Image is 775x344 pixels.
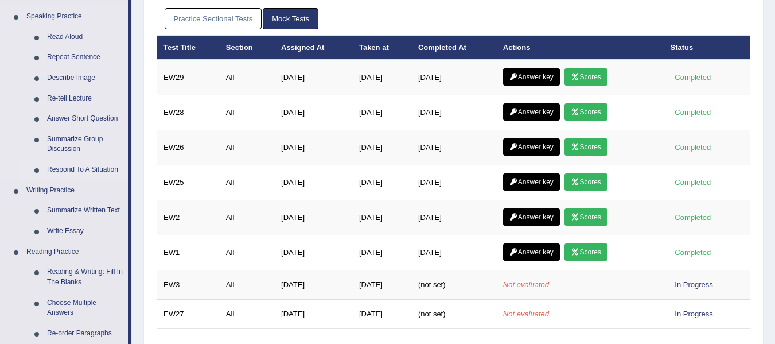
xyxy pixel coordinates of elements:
[671,71,715,83] div: Completed
[275,95,353,130] td: [DATE]
[275,270,353,300] td: [DATE]
[564,68,607,86] a: Scores
[353,36,412,60] th: Taken at
[275,200,353,235] td: [DATE]
[220,235,275,270] td: All
[664,36,750,60] th: Status
[503,280,549,289] em: Not evaluated
[671,211,715,223] div: Completed
[503,138,560,156] a: Answer key
[220,60,275,95] td: All
[353,270,412,300] td: [DATE]
[564,138,607,156] a: Scores
[564,173,607,191] a: Scores
[353,200,412,235] td: [DATE]
[157,130,220,165] td: EW26
[42,68,128,88] a: Describe Image
[671,308,718,320] div: In Progress
[220,36,275,60] th: Section
[157,270,220,300] td: EW3
[412,36,497,60] th: Completed At
[412,235,497,270] td: [DATE]
[275,130,353,165] td: [DATE]
[220,95,275,130] td: All
[412,130,497,165] td: [DATE]
[275,300,353,329] td: [DATE]
[157,36,220,60] th: Test Title
[42,27,128,48] a: Read Aloud
[353,235,412,270] td: [DATE]
[353,165,412,200] td: [DATE]
[21,180,128,201] a: Writing Practice
[157,165,220,200] td: EW25
[412,95,497,130] td: [DATE]
[42,323,128,344] a: Re-order Paragraphs
[353,95,412,130] td: [DATE]
[671,246,715,258] div: Completed
[42,200,128,221] a: Summarize Written Text
[503,173,560,191] a: Answer key
[671,106,715,118] div: Completed
[671,176,715,188] div: Completed
[165,8,262,29] a: Practice Sectional Tests
[157,235,220,270] td: EW1
[42,221,128,242] a: Write Essay
[275,165,353,200] td: [DATE]
[564,208,607,226] a: Scores
[157,200,220,235] td: EW2
[220,165,275,200] td: All
[42,47,128,68] a: Repeat Sentence
[21,242,128,262] a: Reading Practice
[503,103,560,121] a: Answer key
[42,293,128,323] a: Choose Multiple Answers
[412,165,497,200] td: [DATE]
[671,279,718,291] div: In Progress
[564,243,607,261] a: Scores
[412,200,497,235] td: [DATE]
[503,208,560,226] a: Answer key
[503,310,549,318] em: Not evaluated
[42,109,128,129] a: Answer Short Question
[418,280,446,289] span: (not set)
[42,262,128,292] a: Reading & Writing: Fill In The Blanks
[671,141,715,153] div: Completed
[503,68,560,86] a: Answer key
[275,235,353,270] td: [DATE]
[157,60,220,95] td: EW29
[42,160,128,180] a: Respond To A Situation
[220,300,275,329] td: All
[564,103,607,121] a: Scores
[157,95,220,130] td: EW28
[353,300,412,329] td: [DATE]
[157,300,220,329] td: EW27
[503,243,560,261] a: Answer key
[220,200,275,235] td: All
[42,88,128,109] a: Re-tell Lecture
[42,129,128,160] a: Summarize Group Discussion
[275,36,353,60] th: Assigned At
[353,130,412,165] td: [DATE]
[497,36,664,60] th: Actions
[220,130,275,165] td: All
[275,60,353,95] td: [DATE]
[220,270,275,300] td: All
[21,6,128,27] a: Speaking Practice
[353,60,412,95] td: [DATE]
[412,60,497,95] td: [DATE]
[418,310,446,318] span: (not set)
[263,8,318,29] a: Mock Tests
